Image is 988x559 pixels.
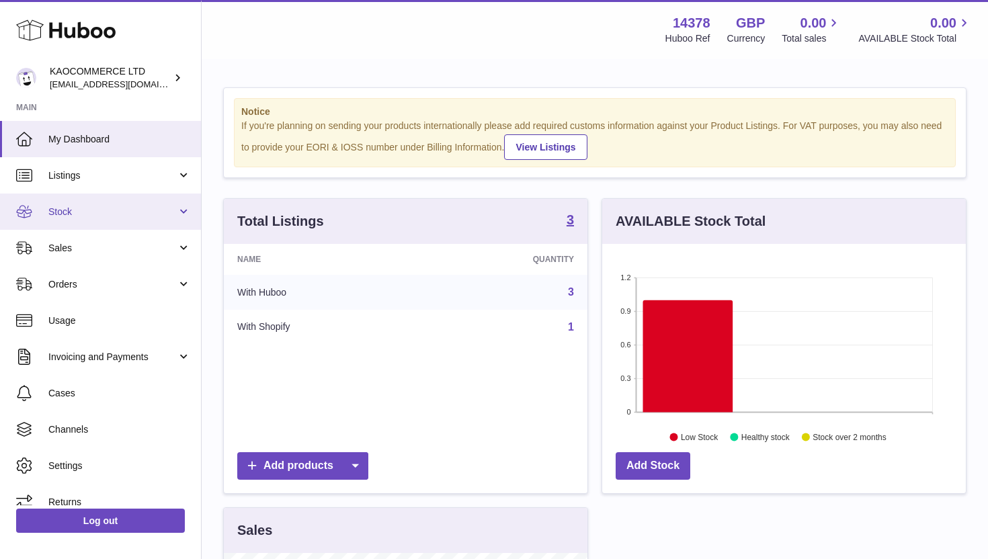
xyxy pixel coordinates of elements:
a: 1 [568,321,574,333]
span: Stock [48,206,177,218]
h3: Total Listings [237,212,324,230]
a: 0.00 AVAILABLE Stock Total [858,14,972,45]
text: Low Stock [681,432,718,441]
div: Huboo Ref [665,32,710,45]
text: 1.2 [620,273,630,282]
span: Total sales [782,32,841,45]
a: Add Stock [616,452,690,480]
span: Settings [48,460,191,472]
strong: GBP [736,14,765,32]
strong: 14378 [673,14,710,32]
span: Channels [48,423,191,436]
span: 0.00 [800,14,827,32]
text: 0.3 [620,374,630,382]
a: View Listings [504,134,587,160]
text: Healthy stock [741,432,790,441]
span: Listings [48,169,177,182]
strong: Notice [241,105,948,118]
td: With Shopify [224,310,420,345]
td: With Huboo [224,275,420,310]
span: AVAILABLE Stock Total [858,32,972,45]
span: Invoicing and Payments [48,351,177,363]
text: Stock over 2 months [813,432,886,441]
th: Name [224,244,420,275]
span: Sales [48,242,177,255]
a: 3 [568,286,574,298]
span: Returns [48,496,191,509]
a: Log out [16,509,185,533]
a: 0.00 Total sales [782,14,841,45]
div: KAOCOMMERCE LTD [50,65,171,91]
span: Cases [48,387,191,400]
span: [EMAIL_ADDRESS][DOMAIN_NAME] [50,79,198,89]
h3: AVAILABLE Stock Total [616,212,766,230]
div: Currency [727,32,766,45]
text: 0.6 [620,341,630,349]
span: 0.00 [930,14,956,32]
th: Quantity [420,244,587,275]
span: Orders [48,278,177,291]
div: If you're planning on sending your products internationally please add required customs informati... [241,120,948,160]
a: 3 [567,213,574,229]
img: hello@lunera.co.uk [16,68,36,88]
span: My Dashboard [48,133,191,146]
text: 0.9 [620,307,630,315]
span: Usage [48,314,191,327]
strong: 3 [567,213,574,226]
h3: Sales [237,521,272,540]
a: Add products [237,452,368,480]
text: 0 [626,408,630,416]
